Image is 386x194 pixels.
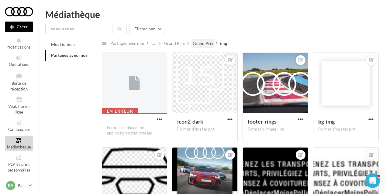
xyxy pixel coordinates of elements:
a: Visibilité en ligne [5,95,33,116]
div: Grand Prix [193,40,213,46]
div: ... [151,39,156,48]
button: Créer [5,22,33,32]
a: Opérations [5,53,33,68]
div: Format d'image: jpg [248,127,303,132]
a: PA Partenaire Audi [5,180,33,191]
span: Boîte de réception [10,81,28,91]
span: PLV et print personnalisable [8,161,31,178]
iframe: Intercom live chat [365,173,380,188]
div: Grand Prix [164,40,185,46]
div: Format d'image: png [318,127,374,132]
button: Notifications [5,36,33,51]
a: Campagnes [5,118,33,133]
span: Visibilité en ligne [8,104,29,114]
a: Médiathèque [5,136,33,151]
span: Mes fichiers [51,42,75,47]
span: Médiathèque [7,145,31,149]
span: icon2-dark [177,118,203,125]
span: footer-rings [248,118,277,125]
span: Campagnes [8,127,30,132]
div: Format d'image: png [177,127,233,132]
div: Partagés avec moi [110,40,144,46]
p: Partenaire Audi [18,182,26,189]
span: Notifications [7,45,31,49]
button: Filtrer par [129,24,165,34]
div: Format du document: application/octet-stream [107,125,162,136]
span: PA [8,182,13,189]
div: Nouvelle campagne [5,22,33,32]
span: Opérations [9,62,29,67]
a: PLV et print personnalisable [5,153,33,179]
div: Médiathèque [45,10,379,19]
div: img [220,40,227,46]
span: bg-img [318,118,335,125]
a: Boîte de réception [5,71,33,93]
div: En erreur [102,108,138,114]
span: Partagés avec moi [51,53,87,58]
